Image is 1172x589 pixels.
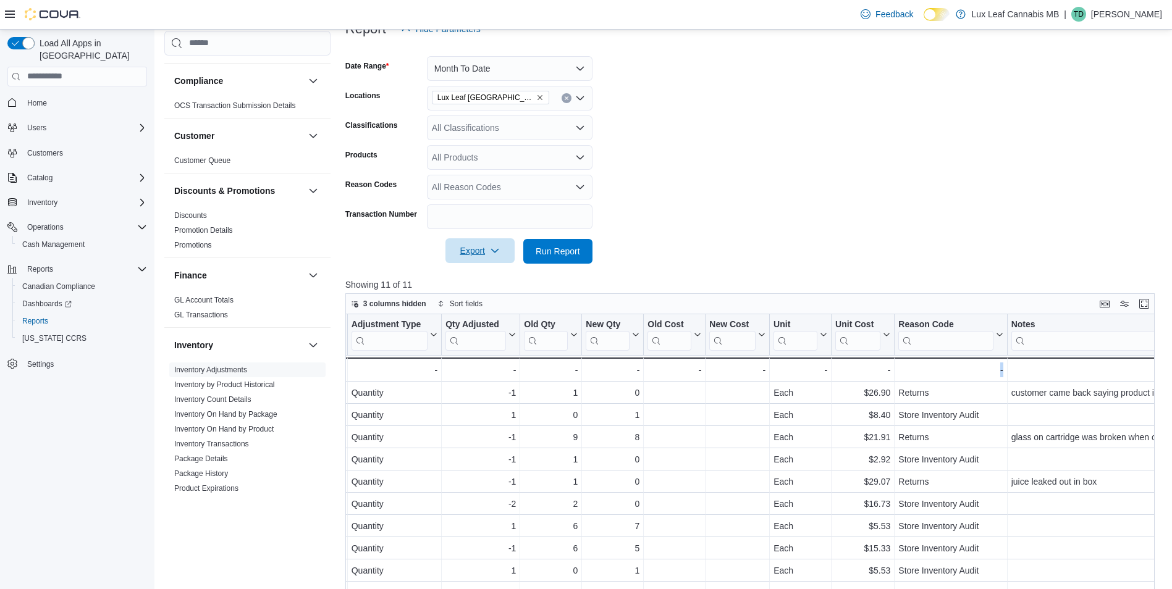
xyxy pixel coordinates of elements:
[835,319,880,330] div: Unit Cost
[774,452,827,467] div: Each
[27,98,47,108] span: Home
[174,469,228,478] span: Package History
[586,496,639,511] div: 0
[586,430,639,445] div: 8
[12,295,152,312] a: Dashboards
[586,452,639,467] div: 0
[898,474,1003,489] div: Returns
[164,98,331,118] div: Compliance
[835,519,890,533] div: $5.53
[1091,7,1162,22] p: [PERSON_NAME]
[352,563,438,578] div: Quantity
[586,319,630,330] div: New Qty
[22,195,62,210] button: Inventory
[709,319,756,350] div: New Cost
[586,407,639,422] div: 1
[22,170,57,185] button: Catalog
[22,96,52,111] a: Home
[856,2,918,27] a: Feedback
[898,541,1003,556] div: Store Inventory Audit
[835,362,890,377] div: -
[174,424,274,434] span: Inventory On Hand by Product
[164,153,331,173] div: Customer
[774,319,827,350] button: Unit
[345,278,1163,291] p: Showing 11 of 11
[774,362,827,377] div: -
[898,519,1003,533] div: Store Inventory Audit
[445,452,516,467] div: -1
[306,183,321,198] button: Discounts & Promotions
[22,120,51,135] button: Users
[2,169,152,186] button: Catalog
[2,144,152,162] button: Customers
[351,319,428,330] div: Adjustment Type
[586,319,630,350] div: New Qty
[774,407,827,422] div: Each
[174,311,228,319] a: GL Transactions
[445,319,506,350] div: Qty Adjusted
[352,519,438,533] div: Quantity
[17,314,53,328] a: Reports
[174,380,275,389] a: Inventory by Product Historical
[22,195,147,210] span: Inventory
[586,519,639,533] div: 7
[709,362,765,377] div: -
[2,354,152,372] button: Settings
[835,541,890,556] div: $15.33
[575,93,585,103] button: Open list of options
[27,264,53,274] span: Reports
[174,339,213,351] h3: Inventory
[17,279,100,294] a: Canadian Compliance
[709,319,765,350] button: New Cost
[924,21,924,22] span: Dark Mode
[524,430,578,445] div: 9
[12,312,152,330] button: Reports
[352,496,438,511] div: Quantity
[22,333,86,343] span: [US_STATE] CCRS
[174,454,228,464] span: Package Details
[432,91,549,104] span: Lux Leaf Winnipeg - Bridgewater
[174,395,251,404] a: Inventory Count Details
[898,430,1003,445] div: Returns
[774,430,827,445] div: Each
[835,407,890,422] div: $8.40
[174,295,234,305] span: GL Account Totals
[774,474,827,489] div: Each
[17,331,91,346] a: [US_STATE] CCRS
[427,56,592,81] button: Month To Date
[306,73,321,88] button: Compliance
[445,474,516,489] div: -1
[22,146,68,161] a: Customers
[27,123,46,133] span: Users
[351,319,437,350] button: Adjustment Type
[174,366,247,374] a: Inventory Adjustments
[17,237,147,252] span: Cash Management
[174,185,303,197] button: Discounts & Promotions
[345,209,417,219] label: Transaction Number
[22,357,59,372] a: Settings
[586,319,639,350] button: New Qty
[306,128,321,143] button: Customer
[22,262,147,277] span: Reports
[164,293,331,327] div: Finance
[12,278,152,295] button: Canadian Compliance
[774,385,827,400] div: Each
[22,282,95,291] span: Canadian Compliance
[453,238,507,263] span: Export
[2,219,152,236] button: Operations
[1137,296,1152,311] button: Enter fullscreen
[346,296,431,311] button: 3 columns hidden
[27,198,57,207] span: Inventory
[27,359,54,369] span: Settings
[524,474,578,489] div: 1
[524,541,578,556] div: 6
[17,314,147,328] span: Reports
[898,496,1003,511] div: Store Inventory Audit
[22,356,147,371] span: Settings
[586,563,639,578] div: 1
[647,319,691,330] div: Old Cost
[835,452,890,467] div: $2.92
[174,410,277,419] a: Inventory On Hand by Package
[524,407,578,422] div: 0
[445,563,516,578] div: 1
